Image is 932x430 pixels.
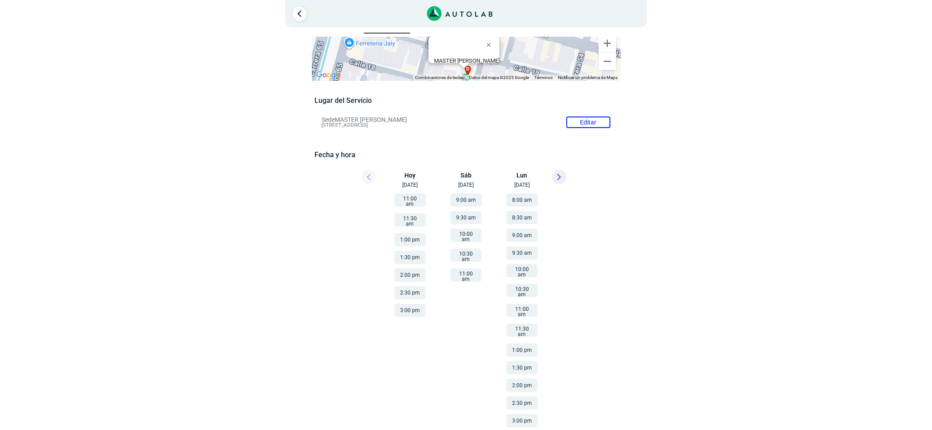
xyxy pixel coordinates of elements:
button: 3:00 pm [394,304,426,317]
b: MASTER [PERSON_NAME] [434,57,499,64]
button: 1:30 pm [394,251,426,264]
button: 11:30 am [394,213,426,226]
span: d [466,66,470,73]
img: Google [314,69,343,81]
button: 8:00 am [506,193,538,207]
button: Cerrar [480,34,501,55]
button: 2:30 pm [394,286,426,299]
button: 3:00 pm [506,414,538,427]
button: 9:30 am [506,246,538,260]
a: Notificar un problema de Maps [558,75,618,80]
button: 11:00 am [394,193,426,207]
div: [STREET_ADDRESS] [434,57,499,71]
button: 10:30 am [450,249,482,262]
span: Datos del mapa ©2025 Google [469,75,529,80]
button: 9:00 am [506,229,538,242]
a: Abre esta zona en Google Maps (se abre en una nueva ventana) [314,69,343,81]
button: 2:00 pm [506,379,538,392]
h5: Fecha y hora [314,151,618,159]
h5: Lugar del Servicio [314,96,618,105]
button: 1:00 pm [506,343,538,357]
a: Ir al paso anterior [292,7,307,21]
button: 10:00 am [450,229,482,242]
button: Combinaciones de teclas [415,75,464,81]
button: 9:00 am [450,193,482,207]
button: 10:00 am [506,264,538,277]
button: 2:30 pm [506,396,538,410]
a: Link al sitio de autolab [427,9,493,17]
button: 11:00 am [506,304,538,317]
button: Reducir [599,53,616,70]
button: 11:30 am [506,324,538,337]
button: 1:30 pm [506,361,538,374]
button: 1:00 pm [394,233,426,246]
button: Ampliar [599,34,616,52]
button: 9:30 am [450,211,482,224]
button: 2:00 pm [394,268,426,282]
button: 11:00 am [450,268,482,282]
a: Términos (se abre en una nueva pestaña) [535,75,553,80]
button: 10:30 am [506,284,538,297]
button: 8:30 am [506,211,538,224]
